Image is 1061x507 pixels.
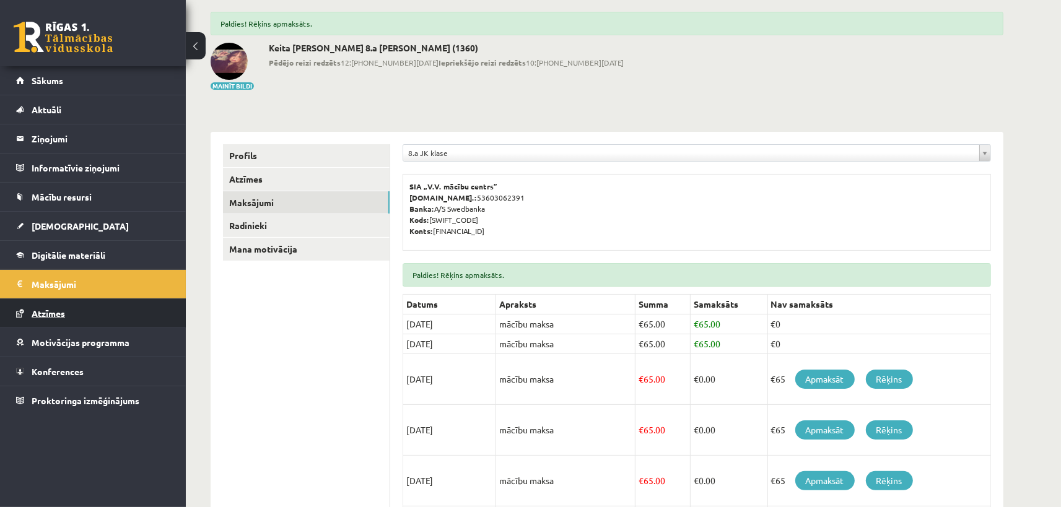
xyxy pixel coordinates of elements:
[408,145,974,161] span: 8.a JK klase
[694,424,699,435] span: €
[639,424,644,435] span: €
[223,238,390,261] a: Mana motivācija
[269,57,624,68] span: 12:[PHONE_NUMBER][DATE] 10:[PHONE_NUMBER][DATE]
[795,420,855,440] a: Apmaksāt
[694,318,699,329] span: €
[866,370,913,389] a: Rēķins
[409,181,498,191] b: SIA „V.V. mācību centrs”
[409,181,984,236] p: 53603062391 A/S Swedbanka [SWIFT_CODE] [FINANCIAL_ID]
[690,456,767,506] td: 0.00
[32,124,170,153] legend: Ziņojumi
[496,314,635,334] td: mācību maksa
[767,354,990,405] td: €65
[403,456,496,506] td: [DATE]
[211,82,254,90] button: Mainīt bildi
[16,328,170,357] a: Motivācijas programma
[409,193,477,202] b: [DOMAIN_NAME].:
[866,471,913,490] a: Rēķins
[635,295,691,314] th: Summa
[639,318,644,329] span: €
[635,456,691,506] td: 65.00
[16,270,170,298] a: Maksājumi
[403,354,496,405] td: [DATE]
[223,144,390,167] a: Profils
[32,220,129,232] span: [DEMOGRAPHIC_DATA]
[223,214,390,237] a: Radinieki
[16,299,170,327] a: Atzīmes
[403,263,991,287] div: Paldies! Rēķins apmaksāts.
[32,154,170,182] legend: Informatīvie ziņojumi
[496,334,635,354] td: mācību maksa
[409,204,434,214] b: Banka:
[16,124,170,153] a: Ziņojumi
[767,334,990,354] td: €0
[16,95,170,124] a: Aktuāli
[694,373,699,384] span: €
[403,405,496,456] td: [DATE]
[16,154,170,182] a: Informatīvie ziņojumi
[32,104,61,115] span: Aktuāli
[32,191,92,202] span: Mācību resursi
[690,405,767,456] td: 0.00
[409,226,433,236] b: Konts:
[32,308,65,319] span: Atzīmes
[403,334,496,354] td: [DATE]
[32,270,170,298] legend: Maksājumi
[439,58,526,67] b: Iepriekšējo reizi redzēts
[403,295,496,314] th: Datums
[694,338,699,349] span: €
[690,314,767,334] td: 65.00
[795,370,855,389] a: Apmaksāt
[635,405,691,456] td: 65.00
[223,168,390,191] a: Atzīmes
[32,337,129,348] span: Motivācijas programma
[496,456,635,506] td: mācību maksa
[32,395,139,406] span: Proktoringa izmēģinājums
[690,295,767,314] th: Samaksāts
[269,58,341,67] b: Pēdējo reizi redzēts
[16,66,170,95] a: Sākums
[690,334,767,354] td: 65.00
[403,314,496,334] td: [DATE]
[211,12,1003,35] div: Paldies! Rēķins apmaksāts.
[767,456,990,506] td: €65
[866,420,913,440] a: Rēķins
[211,43,248,80] img: Keita Nikola Bērziņa
[635,314,691,334] td: 65.00
[635,354,691,405] td: 65.00
[32,75,63,86] span: Sākums
[639,373,644,384] span: €
[767,314,990,334] td: €0
[694,475,699,486] span: €
[14,22,113,53] a: Rīgas 1. Tālmācības vidusskola
[16,357,170,386] a: Konferences
[16,212,170,240] a: [DEMOGRAPHIC_DATA]
[496,354,635,405] td: mācību maksa
[795,471,855,490] a: Apmaksāt
[223,191,390,214] a: Maksājumi
[767,405,990,456] td: €65
[639,475,644,486] span: €
[639,338,644,349] span: €
[635,334,691,354] td: 65.00
[32,366,84,377] span: Konferences
[496,405,635,456] td: mācību maksa
[16,241,170,269] a: Digitālie materiāli
[269,43,624,53] h2: Keita [PERSON_NAME] 8.a [PERSON_NAME] (1360)
[16,183,170,211] a: Mācību resursi
[767,295,990,314] th: Nav samaksāts
[32,249,105,261] span: Digitālie materiāli
[16,386,170,415] a: Proktoringa izmēģinājums
[496,295,635,314] th: Apraksts
[403,145,990,161] a: 8.a JK klase
[690,354,767,405] td: 0.00
[409,215,429,225] b: Kods:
